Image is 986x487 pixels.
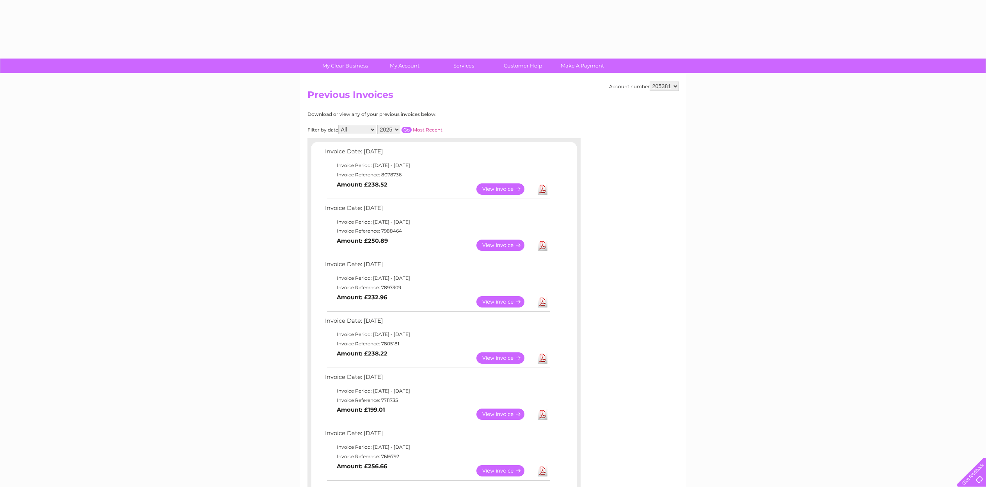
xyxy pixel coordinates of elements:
[323,339,551,348] td: Invoice Reference: 7805181
[337,294,387,301] b: Amount: £232.96
[307,112,512,117] div: Download or view any of your previous invoices below.
[337,350,387,357] b: Amount: £238.22
[538,409,547,420] a: Download
[323,259,551,274] td: Invoice Date: [DATE]
[323,396,551,405] td: Invoice Reference: 7711735
[476,352,534,364] a: View
[413,127,442,133] a: Most Recent
[323,428,551,443] td: Invoice Date: [DATE]
[476,296,534,307] a: View
[323,283,551,292] td: Invoice Reference: 7897309
[323,316,551,330] td: Invoice Date: [DATE]
[538,183,547,195] a: Download
[476,183,534,195] a: View
[323,146,551,161] td: Invoice Date: [DATE]
[323,452,551,461] td: Invoice Reference: 7616792
[307,89,679,104] h2: Previous Invoices
[372,59,437,73] a: My Account
[307,125,512,134] div: Filter by date
[538,240,547,251] a: Download
[476,465,534,476] a: View
[337,181,387,188] b: Amount: £238.52
[323,372,551,386] td: Invoice Date: [DATE]
[476,240,534,251] a: View
[476,409,534,420] a: View
[323,217,551,227] td: Invoice Period: [DATE] - [DATE]
[323,274,551,283] td: Invoice Period: [DATE] - [DATE]
[323,203,551,217] td: Invoice Date: [DATE]
[538,465,547,476] a: Download
[337,237,388,244] b: Amount: £250.89
[432,59,496,73] a: Services
[323,443,551,452] td: Invoice Period: [DATE] - [DATE]
[337,406,385,413] b: Amount: £199.01
[323,330,551,339] td: Invoice Period: [DATE] - [DATE]
[323,161,551,170] td: Invoice Period: [DATE] - [DATE]
[337,463,387,470] b: Amount: £256.66
[323,170,551,180] td: Invoice Reference: 8078736
[609,82,679,91] div: Account number
[538,352,547,364] a: Download
[491,59,555,73] a: Customer Help
[323,226,551,236] td: Invoice Reference: 7988464
[550,59,615,73] a: Make A Payment
[323,386,551,396] td: Invoice Period: [DATE] - [DATE]
[313,59,377,73] a: My Clear Business
[538,296,547,307] a: Download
